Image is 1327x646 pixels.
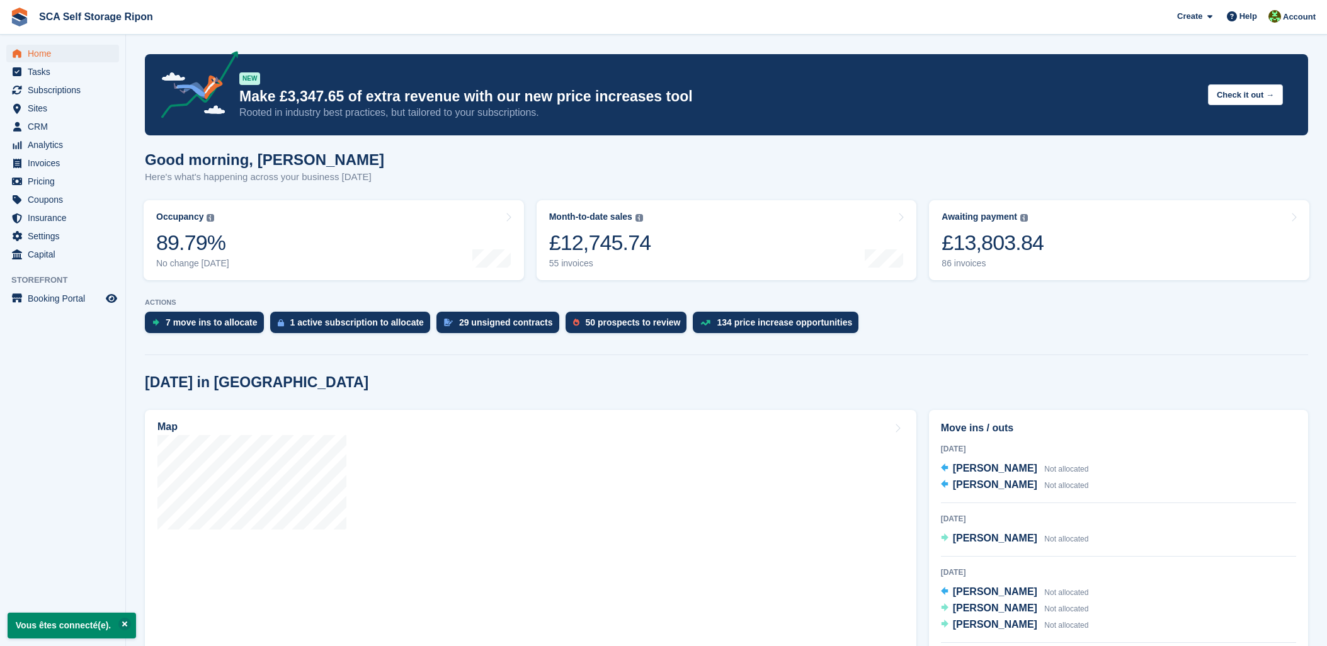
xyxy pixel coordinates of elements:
span: Tasks [28,63,103,81]
span: CRM [28,118,103,135]
p: ACTIONS [145,298,1308,307]
a: menu [6,63,119,81]
a: menu [6,81,119,99]
h2: Map [157,421,178,433]
span: [PERSON_NAME] [953,603,1037,613]
img: icon-info-grey-7440780725fd019a000dd9b08b2336e03edf1995a4989e88bcd33f0948082b44.svg [1020,214,1028,222]
img: stora-icon-8386f47178a22dfd0bd8f6a31ec36ba5ce8667c1dd55bd0f319d3a0aa187defe.svg [10,8,29,26]
div: [DATE] [941,443,1296,455]
a: menu [6,45,119,62]
span: Create [1177,10,1202,23]
a: menu [6,290,119,307]
span: Account [1283,11,1316,23]
span: Help [1239,10,1257,23]
span: Not allocated [1044,621,1088,630]
a: 29 unsigned contracts [436,312,566,339]
a: menu [6,99,119,117]
a: menu [6,118,119,135]
img: move_ins_to_allocate_icon-fdf77a2bb77ea45bf5b3d319d69a93e2d87916cf1d5bf7949dd705db3b84f3ca.svg [152,319,159,326]
div: Occupancy [156,212,203,222]
span: [PERSON_NAME] [953,533,1037,543]
span: Not allocated [1044,535,1088,543]
a: menu [6,173,119,190]
a: menu [6,246,119,263]
a: Occupancy 89.79% No change [DATE] [144,200,524,280]
p: Vous êtes connecté(e). [8,613,136,638]
a: [PERSON_NAME] Not allocated [941,601,1089,617]
h1: Good morning, [PERSON_NAME] [145,151,384,168]
span: Insurance [28,209,103,227]
div: NEW [239,72,260,85]
a: [PERSON_NAME] Not allocated [941,617,1089,633]
a: 50 prospects to review [566,312,693,339]
a: 134 price increase opportunities [693,312,865,339]
span: Booking Portal [28,290,103,307]
span: Not allocated [1044,604,1088,613]
a: [PERSON_NAME] Not allocated [941,461,1089,477]
span: Sites [28,99,103,117]
a: 7 move ins to allocate [145,312,270,339]
span: Subscriptions [28,81,103,99]
div: 86 invoices [942,258,1044,269]
img: prospect-51fa495bee0391a8d652442698ab0144808aea92771e9ea1ae160a38d050c398.svg [573,319,579,326]
img: contract_signature_icon-13c848040528278c33f63329250d36e43548de30e8caae1d1a13099fd9432cc5.svg [444,319,453,326]
h2: [DATE] in [GEOGRAPHIC_DATA] [145,374,368,391]
div: Awaiting payment [942,212,1017,222]
div: 29 unsigned contracts [459,317,553,327]
span: Settings [28,227,103,245]
span: Analytics [28,136,103,154]
div: £13,803.84 [942,230,1044,256]
img: Kelly Neesham [1268,10,1281,23]
img: price_increase_opportunities-93ffe204e8149a01c8c9dc8f82e8f89637d9d84a8eef4429ea346261dce0b2c0.svg [700,320,710,326]
div: 50 prospects to review [586,317,681,327]
div: No change [DATE] [156,258,229,269]
p: Here's what's happening across your business [DATE] [145,170,384,184]
a: 1 active subscription to allocate [270,312,436,339]
a: menu [6,191,119,208]
img: icon-info-grey-7440780725fd019a000dd9b08b2336e03edf1995a4989e88bcd33f0948082b44.svg [207,214,214,222]
span: [PERSON_NAME] [953,463,1037,473]
div: £12,745.74 [549,230,651,256]
div: 55 invoices [549,258,651,269]
span: [PERSON_NAME] [953,619,1037,630]
span: Pricing [28,173,103,190]
div: 134 price increase opportunities [717,317,852,327]
span: Not allocated [1044,588,1088,597]
span: Invoices [28,154,103,172]
img: icon-info-grey-7440780725fd019a000dd9b08b2336e03edf1995a4989e88bcd33f0948082b44.svg [635,214,643,222]
p: Make £3,347.65 of extra revenue with our new price increases tool [239,88,1198,106]
span: [PERSON_NAME] [953,586,1037,597]
span: [PERSON_NAME] [953,479,1037,490]
h2: Move ins / outs [941,421,1296,436]
span: Home [28,45,103,62]
a: menu [6,154,119,172]
a: [PERSON_NAME] Not allocated [941,531,1089,547]
p: Rooted in industry best practices, but tailored to your subscriptions. [239,106,1198,120]
button: Check it out → [1208,84,1283,105]
a: menu [6,227,119,245]
a: [PERSON_NAME] Not allocated [941,584,1089,601]
span: Not allocated [1044,481,1088,490]
div: 89.79% [156,230,229,256]
div: Month-to-date sales [549,212,632,222]
a: Month-to-date sales £12,745.74 55 invoices [537,200,917,280]
a: menu [6,209,119,227]
div: [DATE] [941,513,1296,524]
div: 7 move ins to allocate [166,317,258,327]
div: [DATE] [941,567,1296,578]
div: 1 active subscription to allocate [290,317,424,327]
img: price-adjustments-announcement-icon-8257ccfd72463d97f412b2fc003d46551f7dbcb40ab6d574587a9cd5c0d94... [151,51,239,123]
a: [PERSON_NAME] Not allocated [941,477,1089,494]
img: active_subscription_to_allocate_icon-d502201f5373d7db506a760aba3b589e785aa758c864c3986d89f69b8ff3... [278,319,284,327]
span: Capital [28,246,103,263]
a: Awaiting payment £13,803.84 86 invoices [929,200,1309,280]
span: Not allocated [1044,465,1088,473]
span: Coupons [28,191,103,208]
a: Preview store [104,291,119,306]
a: menu [6,136,119,154]
span: Storefront [11,274,125,286]
a: SCA Self Storage Ripon [34,6,158,27]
